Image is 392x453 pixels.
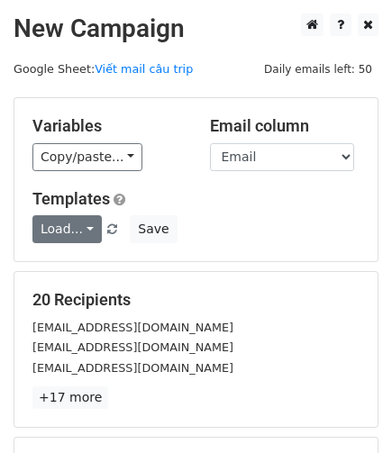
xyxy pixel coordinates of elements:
[32,143,142,171] a: Copy/paste...
[32,116,183,136] h5: Variables
[14,62,193,76] small: Google Sheet:
[95,62,193,76] a: Viết mail câu trip
[32,215,102,243] a: Load...
[32,189,110,208] a: Templates
[32,361,233,375] small: [EMAIL_ADDRESS][DOMAIN_NAME]
[32,321,233,334] small: [EMAIL_ADDRESS][DOMAIN_NAME]
[258,62,378,76] a: Daily emails left: 50
[258,59,378,79] span: Daily emails left: 50
[130,215,177,243] button: Save
[32,340,233,354] small: [EMAIL_ADDRESS][DOMAIN_NAME]
[32,290,360,310] h5: 20 Recipients
[302,367,392,453] iframe: Chat Widget
[210,116,360,136] h5: Email column
[14,14,378,44] h2: New Campaign
[32,386,108,409] a: +17 more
